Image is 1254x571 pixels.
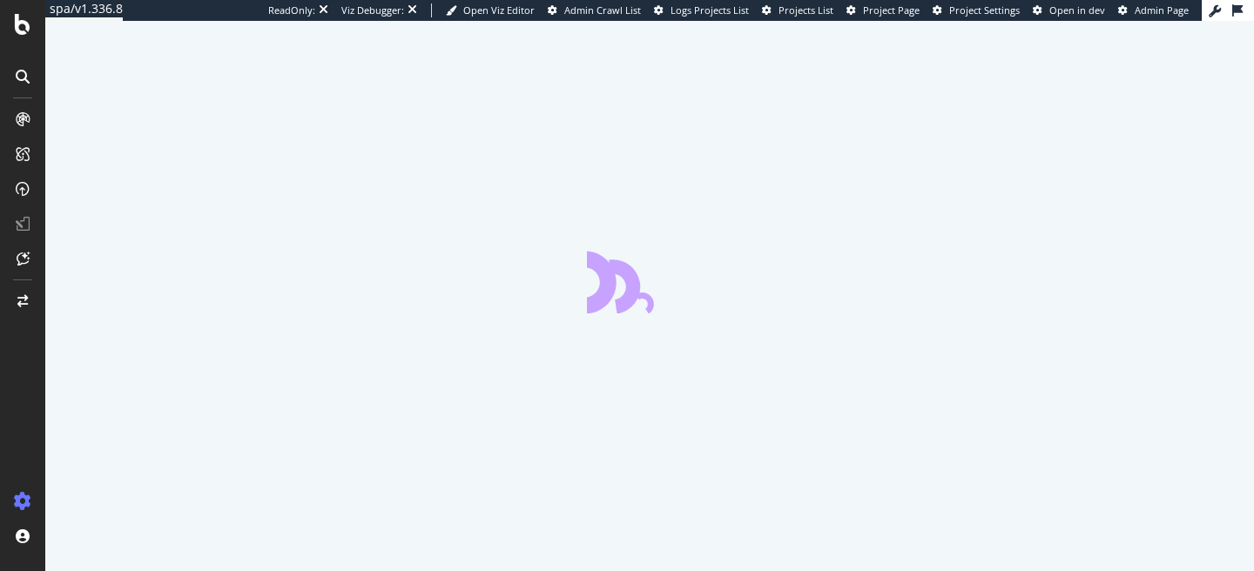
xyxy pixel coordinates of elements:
div: ReadOnly: [268,3,315,17]
a: Project Page [846,3,920,17]
span: Projects List [779,3,833,17]
span: Open Viz Editor [463,3,535,17]
a: Logs Projects List [654,3,749,17]
a: Open Viz Editor [446,3,535,17]
a: Admin Page [1118,3,1189,17]
span: Logs Projects List [671,3,749,17]
span: Project Page [863,3,920,17]
div: Viz Debugger: [341,3,404,17]
a: Admin Crawl List [548,3,641,17]
a: Projects List [762,3,833,17]
span: Admin Page [1135,3,1189,17]
span: Admin Crawl List [564,3,641,17]
a: Open in dev [1033,3,1105,17]
span: Project Settings [949,3,1020,17]
span: Open in dev [1049,3,1105,17]
div: animation [587,251,712,313]
a: Project Settings [933,3,1020,17]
